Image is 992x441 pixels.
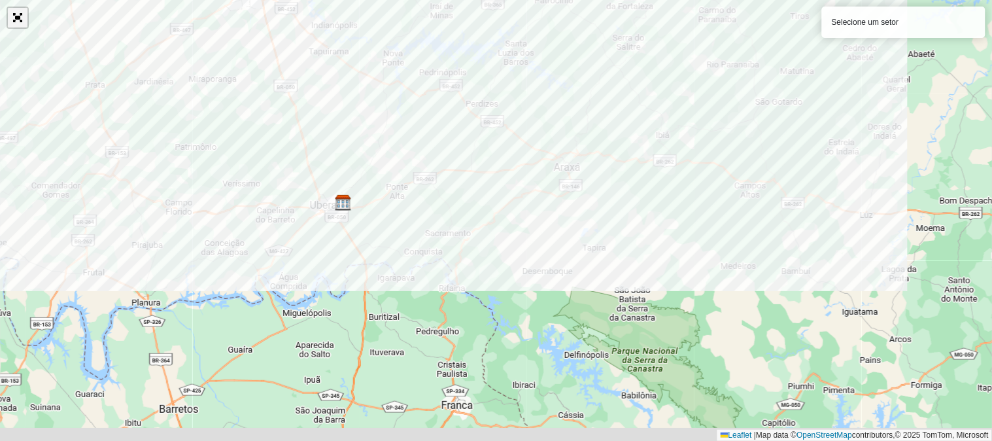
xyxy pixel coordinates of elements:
span: | [754,431,756,440]
a: OpenStreetMap [797,431,853,440]
div: Map data © contributors,© 2025 TomTom, Microsoft [717,430,992,441]
div: Selecione um setor [822,7,985,38]
a: Abrir mapa em tela cheia [8,8,27,27]
a: Leaflet [721,431,752,440]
